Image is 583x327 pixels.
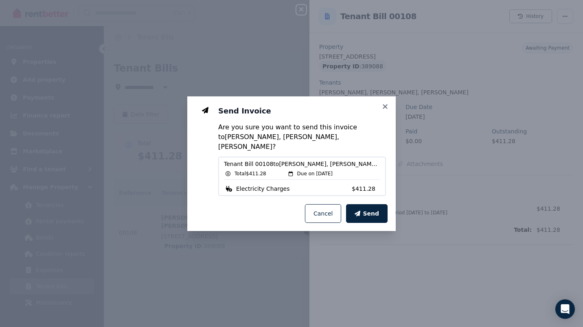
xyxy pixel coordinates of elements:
span: $411.28 [352,185,380,193]
p: Are you sure you want to send this invoice to [PERSON_NAME], [PERSON_NAME], [PERSON_NAME] ? [218,122,386,152]
span: Send [363,209,379,218]
button: Send [346,204,388,223]
button: Cancel [305,204,341,223]
div: Open Intercom Messenger [555,299,575,319]
span: Electricity Charges [236,185,290,193]
span: Total $411.28 [235,170,266,177]
span: Due on [DATE] [297,170,333,177]
span: Tenant Bill 00108 to [PERSON_NAME], [PERSON_NAME], [PERSON_NAME] [224,160,380,168]
h3: Send Invoice [218,106,386,116]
